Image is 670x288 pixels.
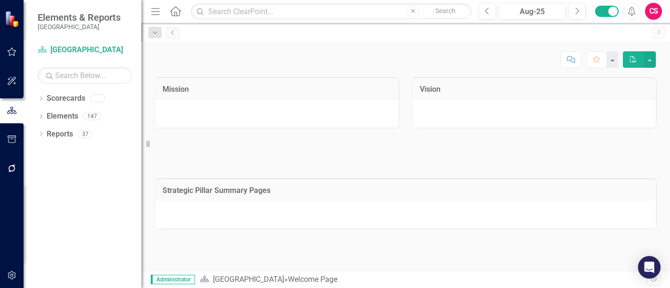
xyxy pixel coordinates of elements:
[502,6,563,17] div: Aug-25
[47,93,85,104] a: Scorecards
[422,5,469,18] button: Search
[38,12,121,23] span: Elements & Reports
[38,45,132,56] a: [GEOGRAPHIC_DATA]
[213,275,284,284] a: [GEOGRAPHIC_DATA]
[78,130,93,138] div: 37
[151,275,195,284] span: Administrator
[47,111,78,122] a: Elements
[499,3,566,20] button: Aug-25
[638,256,661,279] div: Open Intercom Messenger
[163,85,392,94] h3: Mission
[200,274,647,285] div: »
[288,275,337,284] div: Welcome Page
[38,67,132,84] input: Search Below...
[435,7,456,15] span: Search
[191,3,472,20] input: Search ClearPoint...
[47,129,73,140] a: Reports
[420,85,649,94] h3: Vision
[645,3,662,20] button: CS
[38,23,121,31] small: [GEOGRAPHIC_DATA]
[83,112,101,120] div: 147
[4,10,21,27] img: ClearPoint Strategy
[163,186,649,195] h3: Strategic Pillar Summary Pages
